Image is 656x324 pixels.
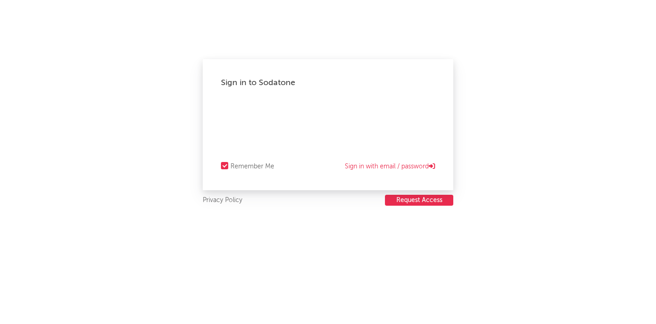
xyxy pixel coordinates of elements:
a: Sign in with email / password [345,161,435,172]
button: Request Access [385,195,453,206]
div: Sign in to Sodatone [221,77,435,88]
div: Remember Me [231,161,274,172]
a: Privacy Policy [203,195,242,206]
